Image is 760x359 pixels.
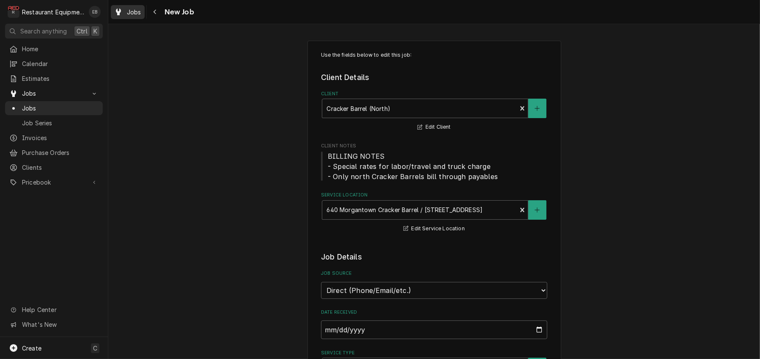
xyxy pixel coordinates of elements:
a: Go to What's New [5,318,103,331]
span: Help Center [22,305,98,314]
span: Purchase Orders [22,148,99,157]
a: Go to Pricebook [5,175,103,189]
span: Clients [22,163,99,172]
button: Navigate back [148,5,162,19]
a: Calendar [5,57,103,71]
span: Job Series [22,119,99,127]
input: yyyy-mm-dd [321,320,547,339]
svg: Create New Location [535,207,540,213]
a: Go to Help Center [5,303,103,317]
span: K [93,27,97,36]
div: Client Notes [321,143,547,181]
button: Create New Client [528,99,546,118]
span: Calendar [22,59,99,68]
a: Clients [5,160,103,174]
a: Purchase Orders [5,146,103,160]
a: Jobs [5,101,103,115]
div: Client [321,91,547,133]
label: Date Received [321,309,547,316]
span: C [93,344,97,353]
span: Home [22,44,99,53]
span: Search anything [20,27,67,36]
span: Invoices [22,133,99,142]
a: Job Series [5,116,103,130]
label: Job Source [321,270,547,277]
span: Jobs [22,89,86,98]
span: Ctrl [77,27,88,36]
a: Estimates [5,72,103,86]
svg: Create New Client [535,105,540,111]
span: BILLING NOTES - Special rates for labor/travel and truck charge - Only north Cracker Barrels bill... [328,152,498,181]
label: Service Type [321,350,547,356]
div: R [8,6,19,18]
button: Edit Client [416,122,452,133]
span: Jobs [22,104,99,113]
button: Search anythingCtrlK [5,24,103,39]
span: New Job [162,6,194,18]
div: Restaurant Equipment Diagnostics's Avatar [8,6,19,18]
a: Go to Jobs [5,86,103,100]
p: Use the fields below to edit this job: [321,51,547,59]
div: Emily Bird's Avatar [89,6,101,18]
a: Jobs [111,5,145,19]
span: Jobs [127,8,141,17]
legend: Client Details [321,72,547,83]
div: EB [89,6,101,18]
span: Client Notes [321,143,547,149]
div: Restaurant Equipment Diagnostics [22,8,84,17]
div: Service Location [321,192,547,234]
label: Client [321,91,547,97]
a: Home [5,42,103,56]
span: Pricebook [22,178,86,187]
span: Create [22,345,41,352]
button: Create New Location [528,200,546,220]
button: Edit Service Location [402,224,466,234]
a: Invoices [5,131,103,145]
div: Date Received [321,309,547,339]
legend: Job Details [321,251,547,262]
span: Estimates [22,74,99,83]
span: Client Notes [321,151,547,182]
span: What's New [22,320,98,329]
label: Service Location [321,192,547,199]
div: Job Source [321,270,547,298]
